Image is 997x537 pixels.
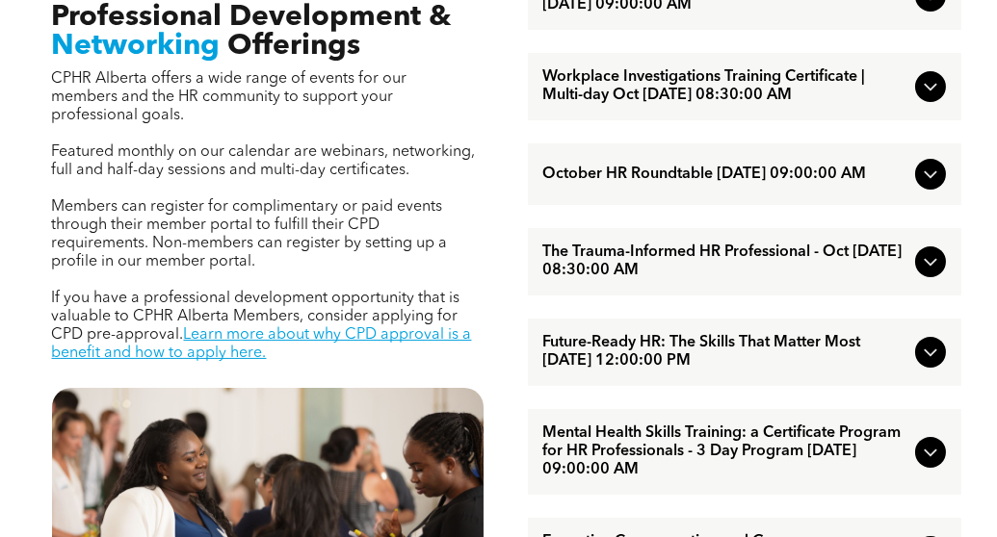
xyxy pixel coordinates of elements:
span: Members can register for complimentary or paid events through their member portal to fulfill thei... [52,199,448,269]
span: The Trauma-Informed HR Professional - Oct [DATE] 08:30:00 AM [543,243,907,280]
span: Networking [52,32,221,61]
span: Featured monthly on our calendar are webinars, networking, full and half-day sessions and multi-d... [52,144,476,178]
span: Mental Health Skills Training: a Certificate Program for HR Professionals - 3 Day Program [DATE] ... [543,424,907,479]
a: Learn more about why CPD approval is a benefit and how to apply here. [52,327,472,361]
span: CPHR Alberta offers a wide range of events for our members and the HR community to support your p... [52,71,407,123]
span: Offerings [228,32,361,61]
span: October HR Roundtable [DATE] 09:00:00 AM [543,166,907,184]
span: Professional Development & [52,3,452,32]
span: Future-Ready HR: The Skills That Matter Most [DATE] 12:00:00 PM [543,334,907,371]
span: If you have a professional development opportunity that is valuable to CPHR Alberta Members, cons... [52,291,460,343]
span: Workplace Investigations Training Certificate | Multi-day Oct [DATE] 08:30:00 AM [543,68,907,105]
